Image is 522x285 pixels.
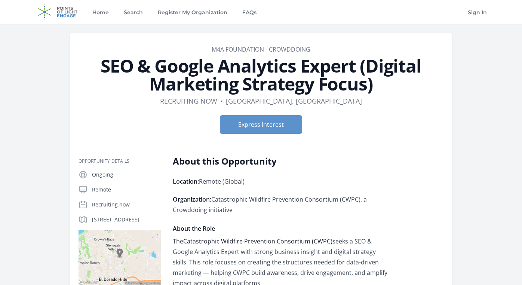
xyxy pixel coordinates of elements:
[173,176,391,187] p: Remote (Global)
[173,177,199,186] strong: Location:
[79,57,443,93] h1: SEO & Google Analytics Expert (Digital Marketing Strategy Focus)
[183,237,332,245] a: Catastrophic Wildfire Prevention Consortium (CWPC)
[92,216,161,223] p: [STREET_ADDRESS]
[160,96,217,106] dd: Recruiting now
[220,96,223,106] div: •
[79,230,161,285] img: Map
[92,201,161,208] p: Recruiting now
[173,155,391,167] h2: About this Opportunity
[79,158,161,164] h3: Opportunity Details
[173,224,215,233] strong: About the Role
[92,186,161,193] p: Remote
[220,115,302,134] button: Express Interest
[92,171,161,178] p: Ongoing
[226,96,362,106] dd: [GEOGRAPHIC_DATA], [GEOGRAPHIC_DATA]
[173,194,391,215] p: Catastrophic Wildfire Prevention Consortium (CWPC), a Crowddoing initiative
[173,195,211,203] strong: Organization:
[212,45,310,53] a: M4A Foundation - CrowdDoing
